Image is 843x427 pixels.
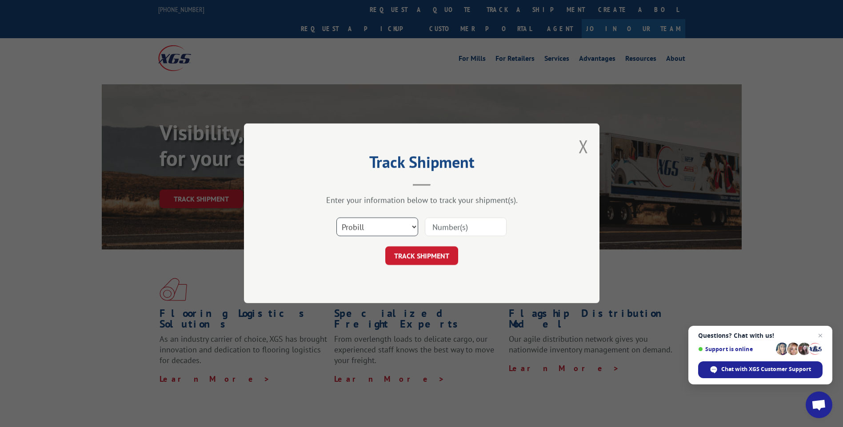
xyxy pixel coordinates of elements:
input: Number(s) [425,218,507,237]
span: Close chat [815,330,826,341]
span: Chat with XGS Customer Support [721,365,811,373]
button: TRACK SHIPMENT [385,247,458,265]
div: Open chat [806,391,832,418]
div: Enter your information below to track your shipment(s). [288,195,555,206]
button: Close modal [579,134,588,158]
h2: Track Shipment [288,156,555,173]
div: Chat with XGS Customer Support [698,361,823,378]
span: Support is online [698,346,773,352]
span: Questions? Chat with us! [698,332,823,339]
